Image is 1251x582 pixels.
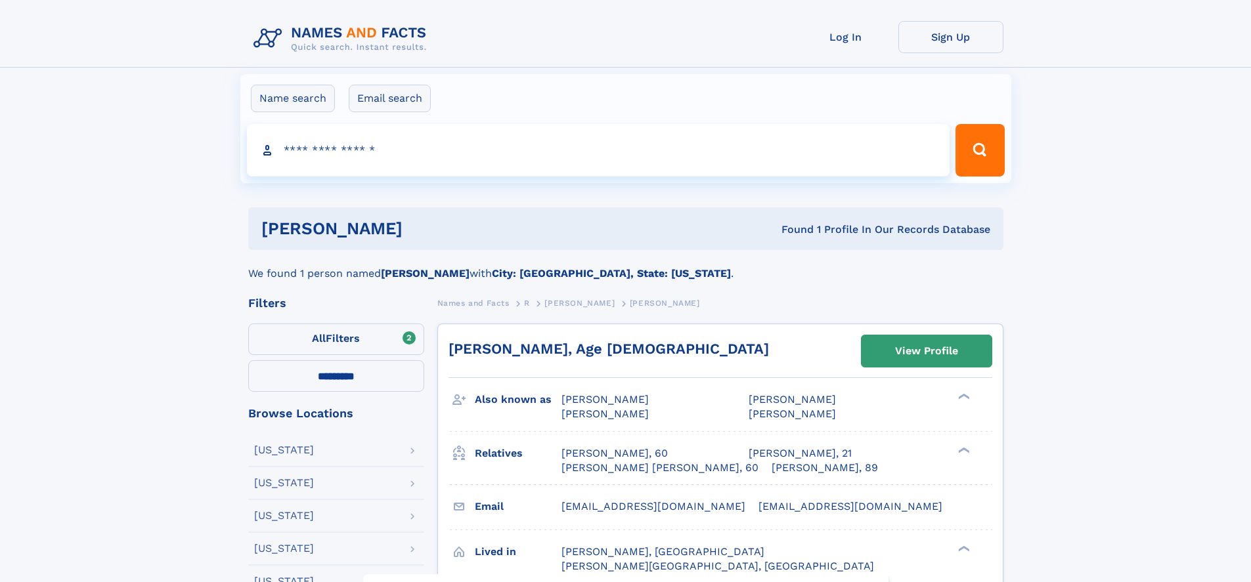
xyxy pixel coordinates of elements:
a: [PERSON_NAME], 21 [749,446,852,461]
span: All [312,332,326,344]
div: View Profile [895,336,958,366]
b: City: [GEOGRAPHIC_DATA], State: [US_STATE] [492,267,731,280]
span: [EMAIL_ADDRESS][DOMAIN_NAME] [758,500,942,512]
div: [US_STATE] [254,510,314,521]
input: search input [247,124,950,177]
a: View Profile [862,335,992,367]
div: [US_STATE] [254,445,314,455]
span: [PERSON_NAME], [GEOGRAPHIC_DATA] [561,545,764,558]
a: Log In [793,21,898,53]
a: [PERSON_NAME], 60 [561,446,668,461]
span: [PERSON_NAME] [749,407,836,420]
h1: [PERSON_NAME] [261,220,592,237]
label: Filters [248,323,424,355]
a: [PERSON_NAME], Age [DEMOGRAPHIC_DATA] [449,341,769,357]
h3: Relatives [475,442,561,465]
div: We found 1 person named with . [248,250,1003,281]
div: Browse Locations [248,407,424,419]
span: [PERSON_NAME] [561,393,649,405]
span: [PERSON_NAME] [544,299,615,308]
label: Name search [251,85,335,112]
div: ❯ [955,544,971,552]
span: R [524,299,530,308]
a: Sign Up [898,21,1003,53]
a: R [524,295,530,311]
b: [PERSON_NAME] [381,267,470,280]
span: [EMAIL_ADDRESS][DOMAIN_NAME] [561,500,745,512]
span: [PERSON_NAME] [749,393,836,405]
a: [PERSON_NAME], 89 [772,461,878,475]
button: Search Button [955,124,1004,177]
span: [PERSON_NAME] [630,299,700,308]
h3: Also known as [475,388,561,411]
h3: Email [475,495,561,518]
label: Email search [349,85,431,112]
div: ❯ [955,392,971,401]
div: Filters [248,297,424,309]
div: ❯ [955,446,971,454]
a: [PERSON_NAME] [PERSON_NAME], 60 [561,461,758,475]
div: [US_STATE] [254,478,314,488]
a: [PERSON_NAME] [544,295,615,311]
span: [PERSON_NAME][GEOGRAPHIC_DATA], [GEOGRAPHIC_DATA] [561,560,874,572]
span: [PERSON_NAME] [561,407,649,420]
div: Found 1 Profile In Our Records Database [592,222,990,237]
div: [US_STATE] [254,543,314,554]
h3: Lived in [475,541,561,563]
img: Logo Names and Facts [248,21,437,56]
a: Names and Facts [437,295,510,311]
